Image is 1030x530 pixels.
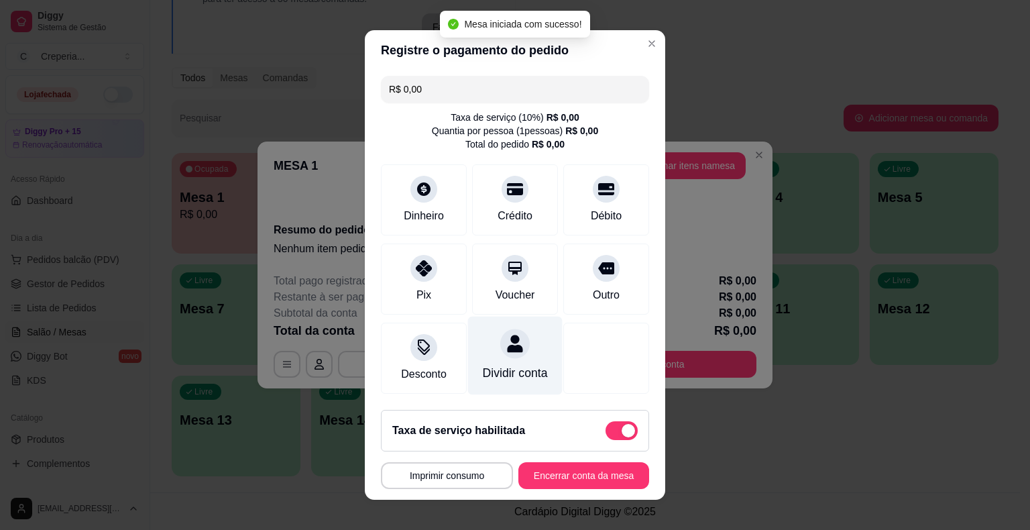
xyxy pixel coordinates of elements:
button: Close [641,33,663,54]
span: Mesa iniciada com sucesso! [464,19,581,30]
div: Dinheiro [404,208,444,224]
div: Outro [593,287,620,303]
div: Crédito [498,208,532,224]
input: Ex.: hambúrguer de cordeiro [389,76,641,103]
div: Dividir conta [483,364,548,382]
div: Quantia por pessoa ( 1 pessoas) [432,124,598,138]
button: Encerrar conta da mesa [518,462,649,489]
span: check-circle [448,19,459,30]
div: Taxa de serviço ( 10 %) [451,111,579,124]
div: Pix [416,287,431,303]
div: Voucher [496,287,535,303]
h2: Taxa de serviço habilitada [392,423,525,439]
div: R$ 0,00 [547,111,579,124]
button: Imprimir consumo [381,462,513,489]
div: R$ 0,00 [565,124,598,138]
div: Débito [591,208,622,224]
div: Desconto [401,366,447,382]
div: Total do pedido [465,138,565,151]
div: R$ 0,00 [532,138,565,151]
header: Registre o pagamento do pedido [365,30,665,70]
